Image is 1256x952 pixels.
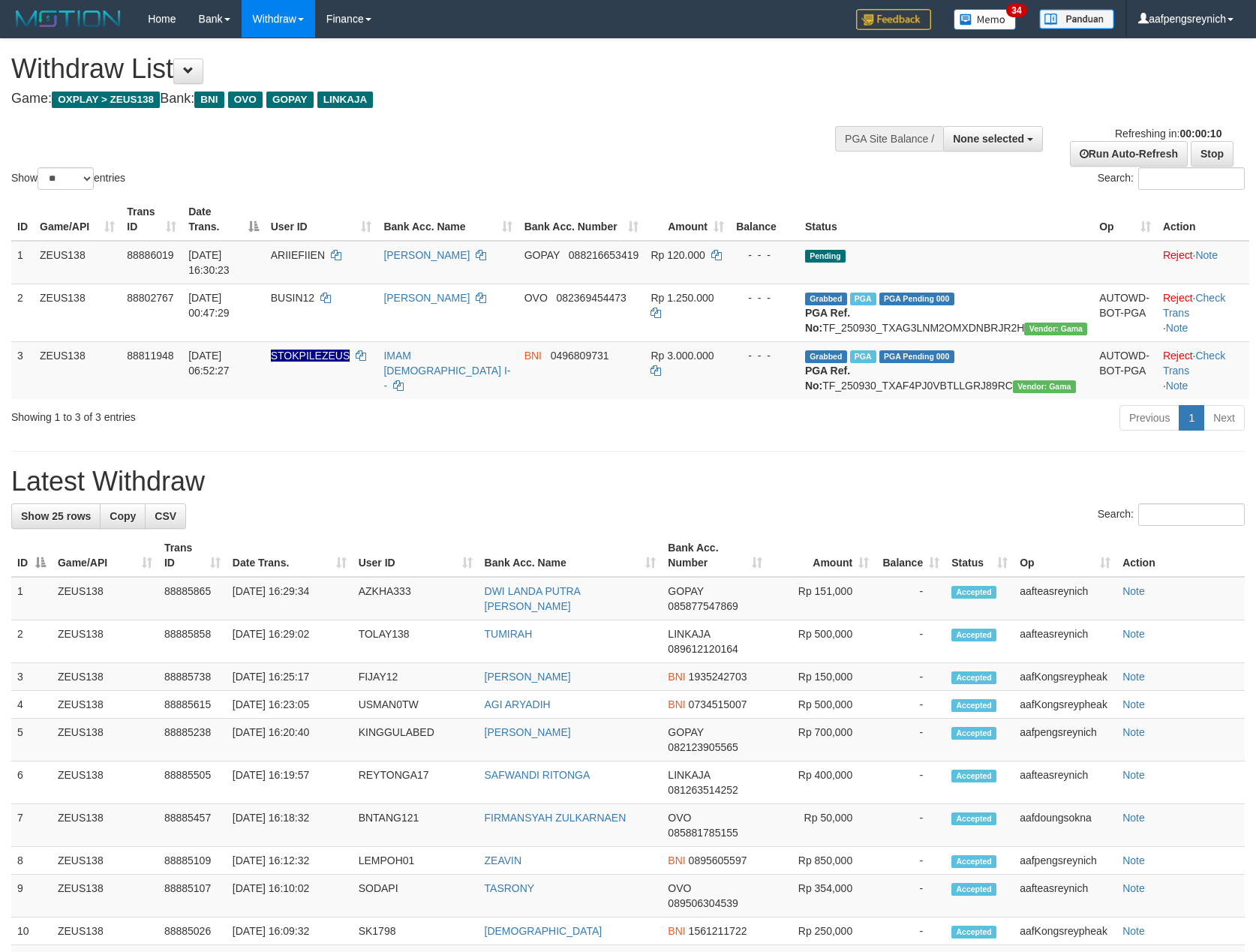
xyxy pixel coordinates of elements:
[485,628,533,640] a: TUMIRAH
[353,847,479,875] td: LEMPOH01
[668,671,685,683] span: BNI
[875,719,945,761] td: -
[668,585,703,597] span: GOPAY
[524,350,542,362] span: BNI
[879,350,954,363] span: PGA Pending
[951,699,996,712] span: Accepted
[188,292,230,319] span: [DATE] 00:47:29
[951,629,996,641] span: Accepted
[875,663,945,691] td: -
[194,92,224,108] span: BNI
[158,534,227,577] th: Trans ID: activate to sort column ascending
[479,534,663,577] th: Bank Acc. Name: activate to sort column ascending
[227,917,353,945] td: [DATE] 16:09:32
[668,812,691,824] span: OVO
[1093,198,1157,241] th: Op: activate to sort column ascending
[383,292,470,304] a: [PERSON_NAME]
[951,926,996,938] span: Accepted
[850,350,876,363] span: Marked by aafsreyleap
[158,875,227,917] td: 88885107
[645,198,730,241] th: Amount: activate to sort column ascending
[11,761,52,804] td: 6
[1166,380,1188,392] a: Note
[158,804,227,847] td: 88885457
[1014,804,1116,847] td: aafdoungsokna
[227,761,353,804] td: [DATE] 16:19:57
[1014,577,1116,620] td: aafteasreynich
[768,663,875,691] td: Rp 150,000
[1014,663,1116,691] td: aafKongsreypheak
[668,628,710,640] span: LINKAJA
[1014,917,1116,945] td: aafKongsreypheak
[145,503,186,529] a: CSV
[158,847,227,875] td: 88885109
[768,917,875,945] td: Rp 250,000
[1179,405,1204,431] a: 1
[1014,534,1116,577] th: Op: activate to sort column ascending
[1014,620,1116,663] td: aafteasreynich
[1122,726,1145,738] a: Note
[805,350,847,363] span: Grabbed
[668,698,685,710] span: BNI
[485,726,571,738] a: [PERSON_NAME]
[485,812,626,824] a: FIRMANSYAH ZULKARNAEN
[317,92,374,108] span: LINKAJA
[689,698,747,710] span: Copy 0734515007 to clipboard
[1014,761,1116,804] td: aafteasreynich
[266,92,314,108] span: GOPAY
[34,241,121,284] td: ZEUS138
[524,249,560,261] span: GOPAY
[1119,405,1179,431] a: Previous
[875,577,945,620] td: -
[52,804,158,847] td: ZEUS138
[1163,292,1225,319] a: Check Trans
[1179,128,1221,140] strong: 00:00:10
[52,847,158,875] td: ZEUS138
[951,883,996,896] span: Accepted
[127,292,173,304] span: 88802767
[875,534,945,577] th: Balance: activate to sort column ascending
[668,784,738,796] span: Copy 081263514252 to clipboard
[736,290,793,305] div: - - -
[227,719,353,761] td: [DATE] 16:20:40
[1122,769,1145,781] a: Note
[879,293,954,305] span: PGA Pending
[768,620,875,663] td: Rp 500,000
[11,404,512,425] div: Showing 1 to 3 of 3 entries
[668,741,738,753] span: Copy 082123905565 to clipboard
[52,92,160,108] span: OXPLAY > ZEUS138
[1195,249,1218,261] a: Note
[227,663,353,691] td: [DATE] 16:25:17
[11,92,822,107] h4: Game: Bank:
[551,350,609,362] span: Copy 0496809731 to clipboard
[668,600,738,612] span: Copy 085877547869 to clipboard
[1157,198,1249,241] th: Action
[121,198,182,241] th: Trans ID: activate to sort column ascending
[34,198,121,241] th: Game/API: activate to sort column ascending
[485,925,602,937] a: [DEMOGRAPHIC_DATA]
[875,804,945,847] td: -
[485,698,551,710] a: AGI ARYADIH
[227,577,353,620] td: [DATE] 16:29:34
[227,847,353,875] td: [DATE] 16:12:32
[1166,322,1188,334] a: Note
[11,917,52,945] td: 10
[1098,503,1245,526] label: Search:
[485,854,522,866] a: ZEAVIN
[668,827,738,839] span: Copy 085881785155 to clipboard
[951,812,996,825] span: Accepted
[768,804,875,847] td: Rp 50,000
[485,671,571,683] a: [PERSON_NAME]
[265,198,378,241] th: User ID: activate to sort column ascending
[353,761,479,804] td: REYTONGA17
[1093,341,1157,399] td: AUTOWD-BOT-PGA
[1163,350,1193,362] a: Reject
[271,292,314,304] span: BUSIN12
[943,126,1043,152] button: None selected
[1157,284,1249,341] td: · ·
[1122,671,1145,683] a: Note
[1024,323,1087,335] span: Vendor URL: https://trx31.1velocity.biz
[52,620,158,663] td: ZEUS138
[651,292,714,304] span: Rp 1.250.000
[52,534,158,577] th: Game/API: activate to sort column ascending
